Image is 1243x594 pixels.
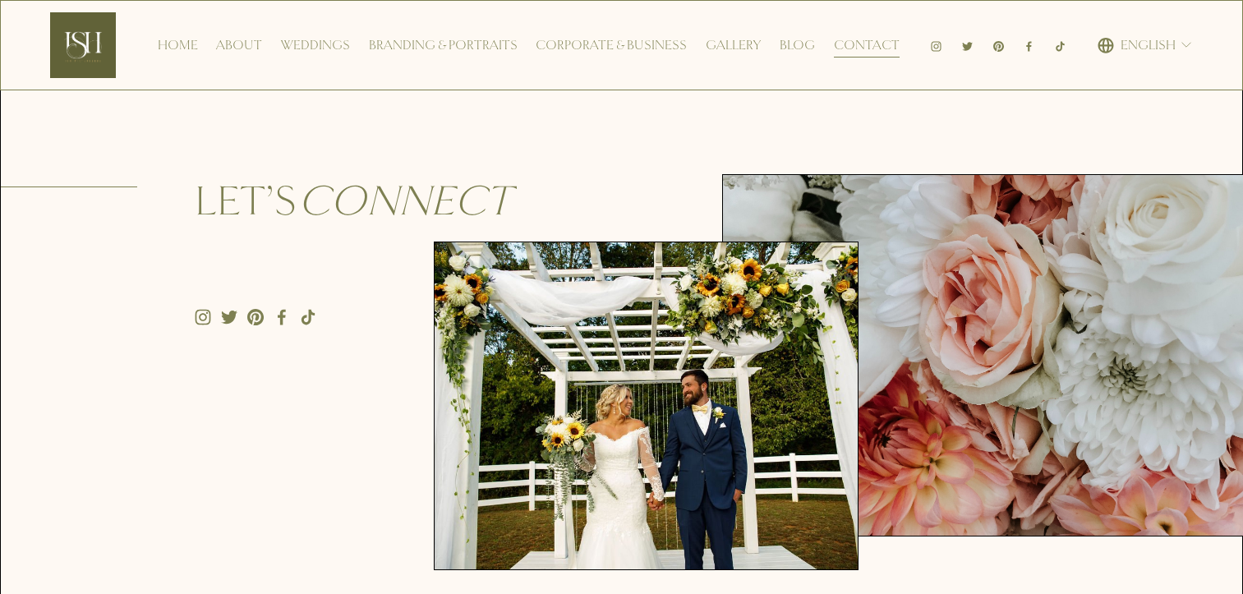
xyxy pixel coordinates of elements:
[1023,39,1035,52] a: Facebook
[158,32,198,58] a: Home
[195,174,569,229] h2: Let’s
[281,32,350,58] a: Weddings
[780,32,815,58] a: Blog
[1121,34,1176,58] span: English
[300,309,316,325] a: TikTok
[706,32,761,58] a: Gallery
[961,39,974,52] a: Twitter
[216,32,262,58] a: About
[297,176,511,227] em: connect
[1054,39,1066,52] a: TikTok
[536,32,687,58] a: Corporate & Business
[369,32,518,58] a: Branding & Portraits
[247,309,264,325] a: Pinterest
[930,39,942,52] a: Instagram
[274,309,290,325] a: Facebook
[1098,32,1194,58] div: language picker
[992,39,1005,52] a: Pinterest
[50,12,116,78] img: Ish Picturesque
[221,309,237,325] a: Twitter
[195,309,211,325] a: Instagram
[834,32,900,58] a: Contact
